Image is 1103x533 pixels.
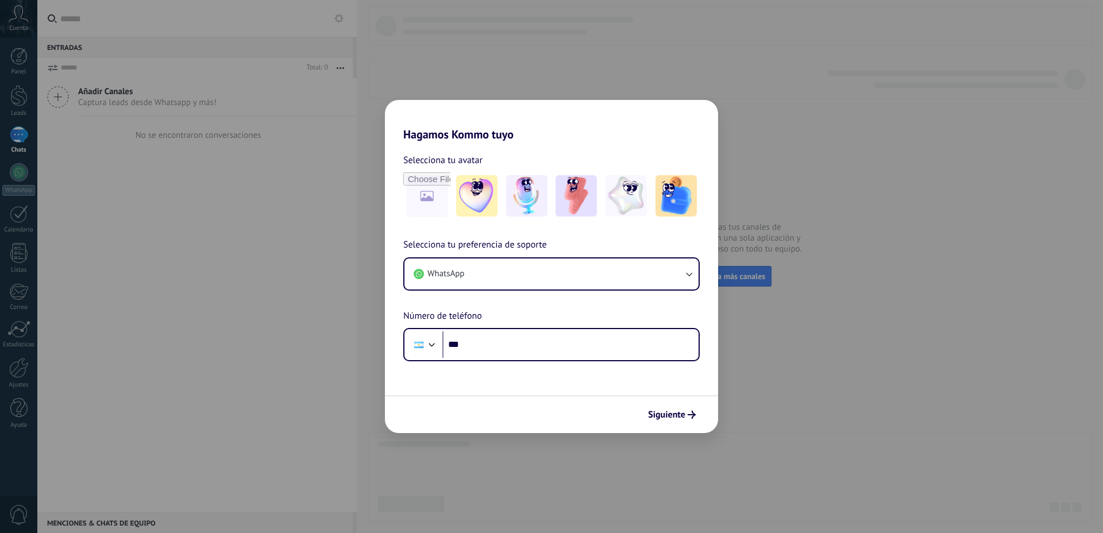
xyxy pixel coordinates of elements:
span: Siguiente [648,411,685,419]
span: Número de teléfono [403,309,482,324]
div: Argentina: + 54 [408,333,430,357]
img: -2.jpeg [506,175,547,217]
img: -1.jpeg [456,175,497,217]
button: WhatsApp [404,258,699,289]
span: Selecciona tu avatar [403,153,483,168]
span: WhatsApp [427,268,464,280]
img: -4.jpeg [606,175,647,217]
img: -3.jpeg [556,175,597,217]
button: Siguiente [643,405,701,424]
h2: Hagamos Kommo tuyo [385,100,718,141]
span: Selecciona tu preferencia de soporte [403,238,547,253]
img: -5.jpeg [655,175,697,217]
